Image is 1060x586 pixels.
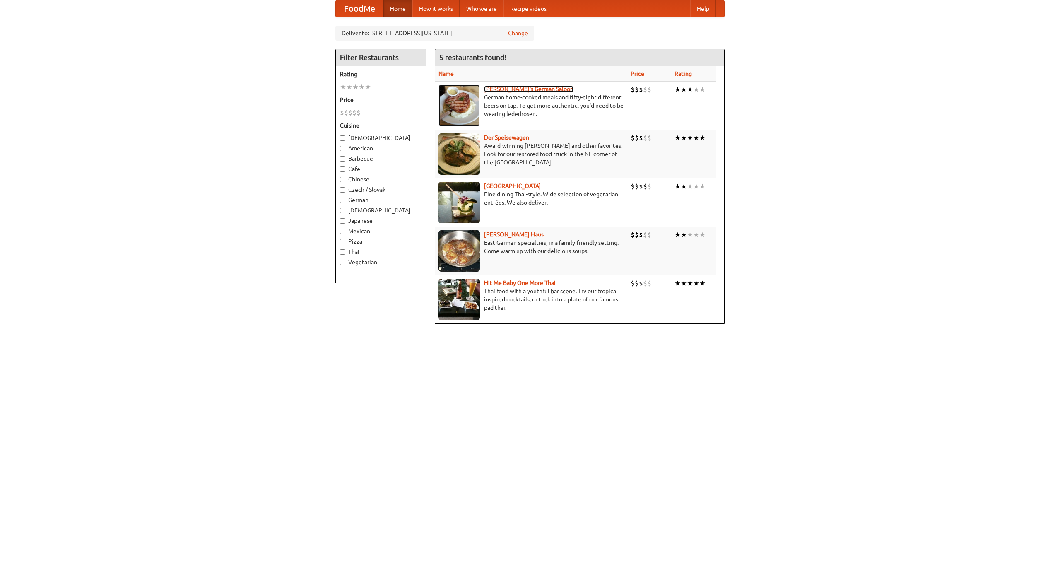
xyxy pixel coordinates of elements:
input: [DEMOGRAPHIC_DATA] [340,208,345,213]
li: ★ [699,133,706,142]
label: Japanese [340,217,422,225]
li: $ [639,279,643,288]
li: ★ [693,133,699,142]
a: [GEOGRAPHIC_DATA] [484,183,541,189]
img: speisewagen.jpg [438,133,480,175]
img: babythai.jpg [438,279,480,320]
img: satay.jpg [438,182,480,223]
a: Price [631,70,644,77]
h5: Rating [340,70,422,78]
li: $ [635,85,639,94]
li: ★ [681,182,687,191]
input: Chinese [340,177,345,182]
li: $ [631,182,635,191]
li: ★ [687,230,693,239]
input: Vegetarian [340,260,345,265]
li: $ [340,108,344,117]
p: Award-winning [PERSON_NAME] and other favorites. Look for our restored food truck in the NE corne... [438,142,624,166]
input: Japanese [340,218,345,224]
li: $ [643,279,647,288]
label: [DEMOGRAPHIC_DATA] [340,206,422,215]
li: ★ [675,230,681,239]
li: $ [639,85,643,94]
a: Hit Me Baby One More Thai [484,280,556,286]
h5: Cuisine [340,121,422,130]
label: Mexican [340,227,422,235]
label: [DEMOGRAPHIC_DATA] [340,134,422,142]
li: ★ [681,230,687,239]
li: $ [647,182,651,191]
input: Cafe [340,166,345,172]
label: Pizza [340,237,422,246]
li: $ [357,108,361,117]
li: ★ [693,279,699,288]
li: $ [635,133,639,142]
b: [PERSON_NAME] Haus [484,231,544,238]
li: $ [643,133,647,142]
a: Name [438,70,454,77]
li: $ [631,279,635,288]
a: Rating [675,70,692,77]
li: ★ [687,133,693,142]
li: ★ [340,82,346,92]
li: $ [643,85,647,94]
label: German [340,196,422,204]
input: American [340,146,345,151]
li: ★ [699,182,706,191]
a: Change [508,29,528,37]
p: German home-cooked meals and fifty-eight different beers on tap. To get more authentic, you'd nee... [438,93,624,118]
img: esthers.jpg [438,85,480,126]
li: ★ [681,133,687,142]
label: Barbecue [340,154,422,163]
li: ★ [687,85,693,94]
li: ★ [699,85,706,94]
li: $ [631,133,635,142]
li: $ [635,182,639,191]
li: $ [348,108,352,117]
a: [PERSON_NAME]'s German Saloon [484,86,573,92]
a: Help [690,0,716,17]
label: Czech / Slovak [340,186,422,194]
li: $ [635,279,639,288]
label: Chinese [340,175,422,183]
li: $ [647,230,651,239]
input: [DEMOGRAPHIC_DATA] [340,135,345,141]
p: East German specialties, in a family-friendly setting. Come warm up with our delicious soups. [438,239,624,255]
li: $ [647,279,651,288]
input: Barbecue [340,156,345,162]
li: $ [639,133,643,142]
h5: Price [340,96,422,104]
li: ★ [693,85,699,94]
input: Czech / Slovak [340,187,345,193]
li: $ [639,230,643,239]
li: ★ [693,230,699,239]
a: Recipe videos [503,0,553,17]
li: ★ [687,182,693,191]
li: ★ [359,82,365,92]
div: Deliver to: [STREET_ADDRESS][US_STATE] [335,26,534,41]
input: Mexican [340,229,345,234]
li: $ [631,85,635,94]
a: Der Speisewagen [484,134,529,141]
input: Thai [340,249,345,255]
li: $ [631,230,635,239]
a: How it works [412,0,460,17]
li: ★ [693,182,699,191]
label: Cafe [340,165,422,173]
li: ★ [346,82,352,92]
li: ★ [681,279,687,288]
p: Fine dining Thai-style. Wide selection of vegetarian entrées. We also deliver. [438,190,624,207]
img: kohlhaus.jpg [438,230,480,272]
p: Thai food with a youthful bar scene. Try our tropical inspired cocktails, or tuck into a plate of... [438,287,624,312]
label: Vegetarian [340,258,422,266]
li: ★ [687,279,693,288]
li: ★ [352,82,359,92]
li: $ [643,182,647,191]
li: ★ [681,85,687,94]
li: $ [639,182,643,191]
li: ★ [675,182,681,191]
